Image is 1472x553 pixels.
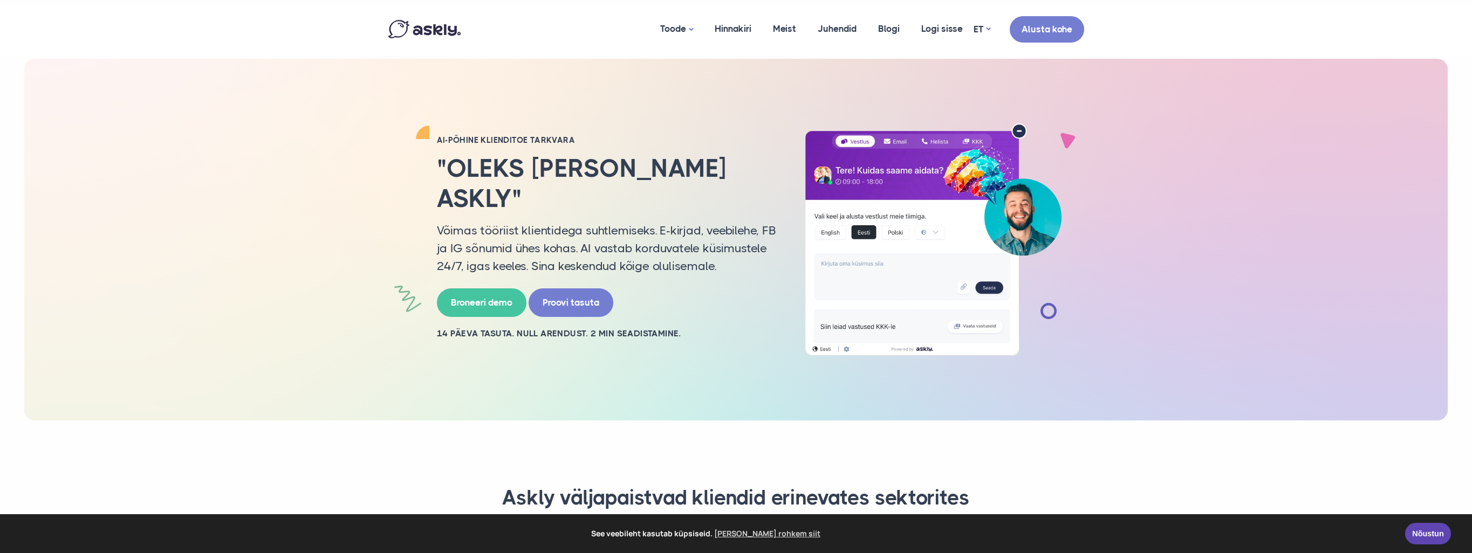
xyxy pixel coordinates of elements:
a: Meist [762,3,807,55]
p: Võimas tööriist klientidega suhtlemiseks. E-kirjad, veebilehe, FB ja IG sõnumid ühes kohas. AI va... [437,222,777,275]
h2: "Oleks [PERSON_NAME] Askly" [437,154,777,213]
a: Juhendid [807,3,867,55]
a: Hinnakiri [704,3,762,55]
a: Logi sisse [910,3,974,55]
h3: Askly väljapaistvad kliendid erinevates sektorites [402,485,1071,511]
h2: AI-PÕHINE KLIENDITOE TARKVARA [437,135,777,146]
a: learn more about cookies [713,526,822,542]
a: ET [974,22,990,37]
h2: 14 PÄEVA TASUTA. NULL ARENDUST. 2 MIN SEADISTAMINE. [437,328,777,340]
a: Alusta kohe [1010,16,1084,43]
img: AI multilingual chat [793,123,1073,356]
img: Askly [388,20,461,38]
a: Toode [649,3,704,56]
a: Blogi [867,3,910,55]
a: Broneeri demo [437,288,526,317]
a: Proovi tasuta [529,288,613,317]
span: See veebileht kasutab küpsiseid. [16,526,1398,542]
a: Nõustun [1405,523,1451,544]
